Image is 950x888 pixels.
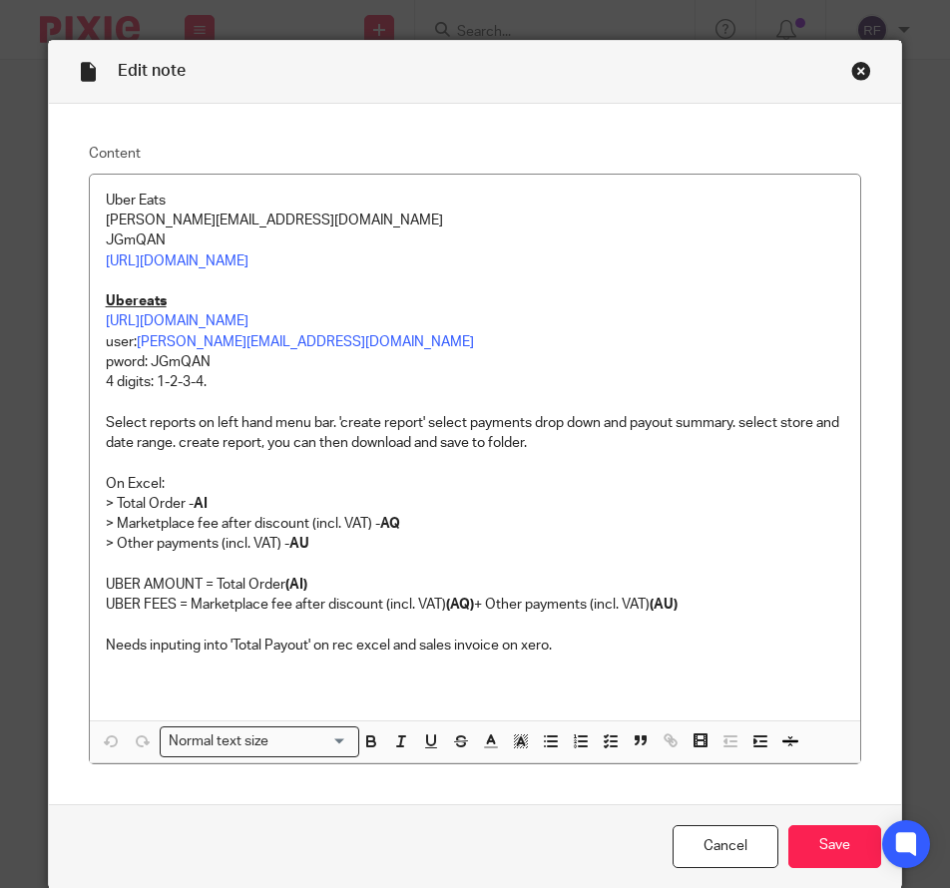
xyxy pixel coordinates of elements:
p: On Excel: [106,474,845,494]
strong: (AU) [650,598,678,612]
p: [PERSON_NAME][EMAIL_ADDRESS][DOMAIN_NAME] [106,211,845,230]
div: Close this dialog window [851,61,871,81]
p: Needs inputing into 'Total Payout' on rec excel and sales invoice on xero. [106,636,845,656]
strong: AI [194,497,208,511]
p: > Other payments (incl. VAT) - [106,534,845,554]
input: Save [788,825,881,868]
div: Search for option [160,726,359,757]
span: Normal text size [165,731,273,752]
p: > Total Order - [106,494,845,514]
p: UBER AMOUNT = Total Order [106,575,845,595]
strong: AQ [380,517,400,531]
label: Content [89,144,862,164]
p: pword: JGmQAN [106,352,845,372]
p: JGmQAN [106,230,845,250]
p: Select reports on left hand menu bar. 'create report' select payments drop down and payout summar... [106,413,845,454]
a: [URL][DOMAIN_NAME] [106,314,248,328]
strong: AU [289,537,309,551]
strong: (AI) [285,578,307,592]
p: 4 digits: 1-2-3-4. [106,372,845,392]
span: Edit note [118,63,186,79]
p: > Marketplace fee after discount (incl. VAT) - [106,514,845,534]
input: Search for option [275,731,347,752]
a: [PERSON_NAME][EMAIL_ADDRESS][DOMAIN_NAME] [137,335,474,349]
a: Cancel [673,825,778,868]
p: UBER FEES = Marketplace fee after discount (incl. VAT) + Other payments (incl. VAT) [106,595,845,615]
p: user: [106,332,845,352]
strong: (AQ) [446,598,474,612]
u: Ubereats [106,294,167,308]
a: [URL][DOMAIN_NAME] [106,254,248,268]
p: Uber Eats [106,191,845,211]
